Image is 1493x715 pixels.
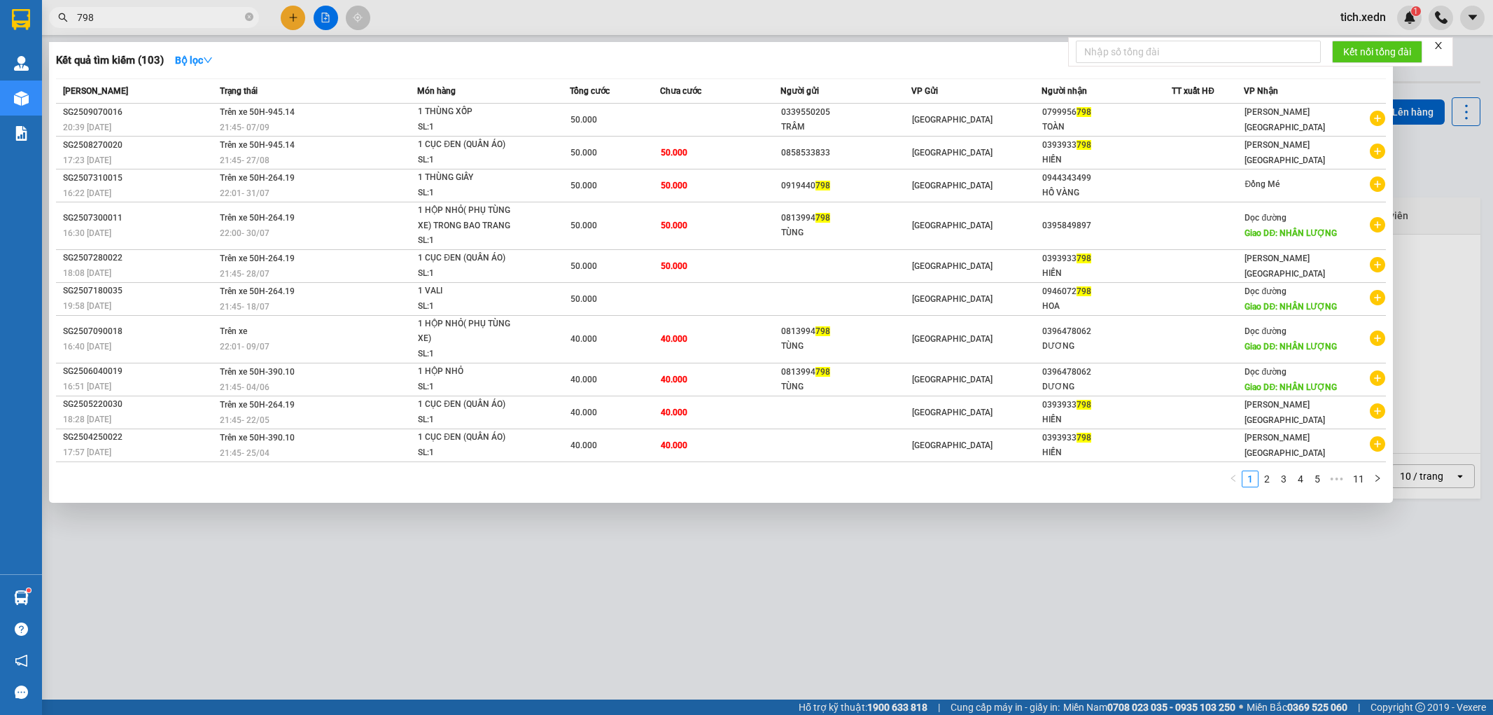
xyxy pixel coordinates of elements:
[1370,144,1385,159] span: plus-circle
[1042,120,1171,134] div: TOÀN
[56,53,164,68] h3: Kết quả tìm kiếm ( 103 )
[1326,471,1348,487] li: Next 5 Pages
[1259,471,1275,487] li: 2
[63,342,111,352] span: 16:40 [DATE]
[1077,254,1091,263] span: 798
[661,334,687,344] span: 40.000
[781,120,910,134] div: TRÂM
[1434,41,1443,50] span: close
[912,181,993,190] span: [GEOGRAPHIC_DATA]
[1042,86,1087,96] span: Người nhận
[63,123,111,132] span: 20:39 [DATE]
[77,10,242,25] input: Tìm tên, số ĐT hoặc mã đơn
[220,415,269,425] span: 21:45 - 22/05
[570,261,597,271] span: 50.000
[1042,251,1171,266] div: 0393933
[14,126,29,141] img: solution-icon
[781,179,910,193] div: 0919440
[1309,471,1326,487] li: 5
[418,380,523,395] div: SL: 1
[781,211,910,225] div: 0813994
[220,86,258,96] span: Trạng thái
[781,380,910,394] div: TÙNG
[570,181,597,190] span: 50.000
[1042,445,1171,460] div: HIỀN
[63,251,216,265] div: SG2507280022
[912,294,993,304] span: [GEOGRAPHIC_DATA]
[1245,433,1325,458] span: [PERSON_NAME][GEOGRAPHIC_DATA]
[1225,471,1242,487] button: left
[781,105,910,120] div: 0339550205
[661,181,687,190] span: 50.000
[63,188,111,198] span: 16:22 [DATE]
[1172,86,1214,96] span: TT xuất HĐ
[14,590,29,605] img: warehouse-icon
[1245,228,1337,238] span: Giao DĐ: NHÂN LƯỢNG
[418,153,523,168] div: SL: 1
[781,339,910,354] div: TÙNG
[1042,218,1171,233] div: 0395849897
[418,397,523,412] div: 1 CỤC ĐEN (QUẦN ÁO)
[912,408,993,417] span: [GEOGRAPHIC_DATA]
[417,86,456,96] span: Món hàng
[1042,299,1171,314] div: HOA
[1326,471,1348,487] span: •••
[245,11,253,25] span: close-circle
[203,55,213,65] span: down
[418,170,523,186] div: 1 THÙNG GIẤY
[1245,400,1325,425] span: [PERSON_NAME][GEOGRAPHIC_DATA]
[1077,107,1091,117] span: 798
[220,302,269,312] span: 21:45 - 18/07
[220,448,269,458] span: 21:45 - 25/04
[1242,471,1258,487] a: 1
[15,654,28,667] span: notification
[1042,138,1171,153] div: 0393933
[418,430,523,445] div: 1 CỤC ĐEN (QUẦN ÁO)
[1245,107,1325,132] span: [PERSON_NAME][GEOGRAPHIC_DATA]
[220,269,269,279] span: 21:45 - 28/07
[12,9,30,30] img: logo-vxr
[14,56,29,71] img: warehouse-icon
[912,375,993,384] span: [GEOGRAPHIC_DATA]
[1077,286,1091,296] span: 798
[661,261,687,271] span: 50.000
[570,334,597,344] span: 40.000
[1042,339,1171,354] div: DƯƠNG
[1370,403,1385,419] span: plus-circle
[220,228,269,238] span: 22:00 - 30/07
[1077,140,1091,150] span: 798
[661,440,687,450] span: 40.000
[15,686,28,699] span: message
[63,397,216,412] div: SG2505220030
[912,334,993,344] span: [GEOGRAPHIC_DATA]
[1373,474,1382,483] span: right
[1245,302,1337,312] span: Giao DĐ: NHÂN LƯỢNG
[418,186,523,201] div: SL: 1
[220,188,269,198] span: 22:01 - 31/07
[570,115,597,125] span: 50.000
[63,447,111,457] span: 17:57 [DATE]
[418,251,523,266] div: 1 CỤC ĐEN (QUẦN ÁO)
[1370,436,1385,452] span: plus-circle
[781,324,910,339] div: 0813994
[63,86,128,96] span: [PERSON_NAME]
[164,49,224,71] button: Bộ lọcdown
[418,347,523,362] div: SL: 1
[781,146,910,160] div: 0858533833
[912,221,993,230] span: [GEOGRAPHIC_DATA]
[175,55,213,66] strong: Bộ lọc
[912,148,993,158] span: [GEOGRAPHIC_DATA]
[780,86,819,96] span: Người gửi
[63,382,111,391] span: 16:51 [DATE]
[1293,471,1308,487] a: 4
[220,382,269,392] span: 21:45 - 04/06
[63,138,216,153] div: SG2508270020
[1343,44,1411,60] span: Kết nối tổng đài
[63,301,111,311] span: 19:58 [DATE]
[1349,471,1368,487] a: 11
[781,225,910,240] div: TÙNG
[1042,186,1171,200] div: HỒ VÀNG
[1042,105,1171,120] div: 0799956
[220,286,295,296] span: Trên xe 50H-264.19
[1042,365,1171,380] div: 0396478062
